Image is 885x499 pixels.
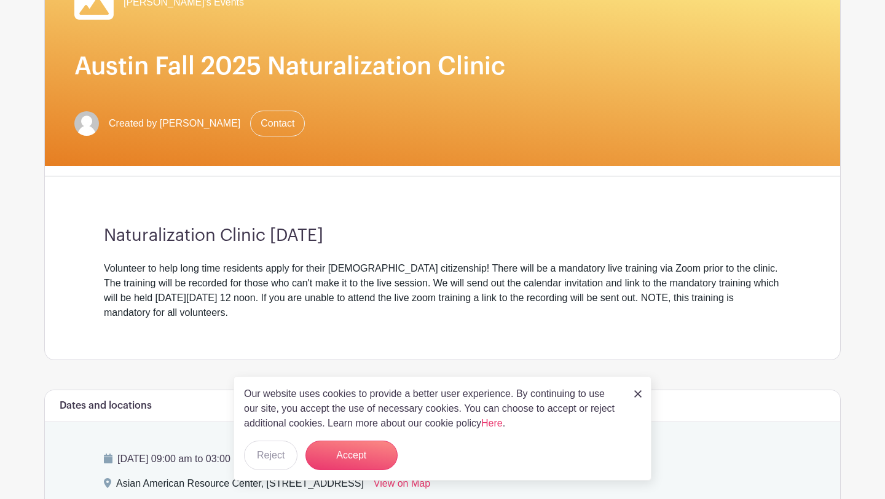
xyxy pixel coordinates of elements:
[109,116,240,131] span: Created by [PERSON_NAME]
[244,441,297,470] button: Reject
[104,452,781,466] p: [DATE] 09:00 am to 03:00 pm
[481,418,503,428] a: Here
[60,400,152,412] h6: Dates and locations
[116,476,364,496] div: Asian American Resource Center, [STREET_ADDRESS]
[634,390,642,398] img: close_button-5f87c8562297e5c2d7936805f587ecaba9071eb48480494691a3f1689db116b3.svg
[250,111,305,136] a: Contact
[244,387,621,431] p: Our website uses cookies to provide a better user experience. By continuing to use our site, you ...
[104,261,781,320] div: Volunteer to help long time residents apply for their [DEMOGRAPHIC_DATA] citizenship! There will ...
[74,111,99,136] img: default-ce2991bfa6775e67f084385cd625a349d9dcbb7a52a09fb2fda1e96e2d18dcdb.png
[305,441,398,470] button: Accept
[74,52,811,81] h1: Austin Fall 2025 Naturalization Clinic
[104,226,781,246] h3: Naturalization Clinic [DATE]
[374,476,430,496] a: View on Map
